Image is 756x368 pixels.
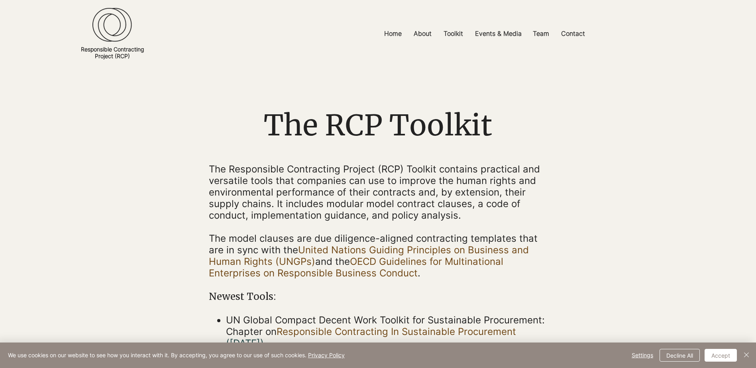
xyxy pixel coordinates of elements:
[408,25,438,43] a: About
[282,25,687,43] nav: Site
[410,25,436,43] p: About
[557,25,589,43] p: Contact
[705,349,737,362] button: Accept
[742,350,751,360] img: Close
[81,46,144,59] a: Responsible ContractingProject (RCP)
[209,290,276,303] span: Newest Tools:
[209,163,540,221] span: The Responsible Contracting Project (RCP) Toolkit contains practical and versatile tools that com...
[264,107,492,143] span: The RCP Toolkit
[660,349,700,362] button: Decline All
[226,314,545,349] span: UN Global Compact Decent Work Toolkit for Sustainable Procurement: Chapter on
[277,326,516,337] a: Responsible Contracting In Sustainable Procurement
[209,233,538,279] span: The model clauses are due diligence-aligned contracting templates that are in sync with the and t...
[209,256,503,279] a: OECD Guidelines for Multinational Enterprises on Responsible Business Conduct
[469,25,527,43] a: Events & Media
[742,349,751,362] button: Close
[529,25,553,43] p: Team
[308,352,345,358] a: Privacy Policy
[555,25,591,43] a: Contact
[632,349,653,361] span: Settings
[226,337,264,349] span: ([DATE])
[8,352,345,359] span: We use cookies on our website to see how you interact with it. By accepting, you agree to our use...
[209,244,529,267] a: United Nations Guiding Principles on Business and Human Rights (UNGPs)
[380,25,406,43] p: Home
[440,25,467,43] p: Toolkit
[438,25,469,43] a: Toolkit
[527,25,555,43] a: Team
[378,25,408,43] a: Home
[471,25,526,43] p: Events & Media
